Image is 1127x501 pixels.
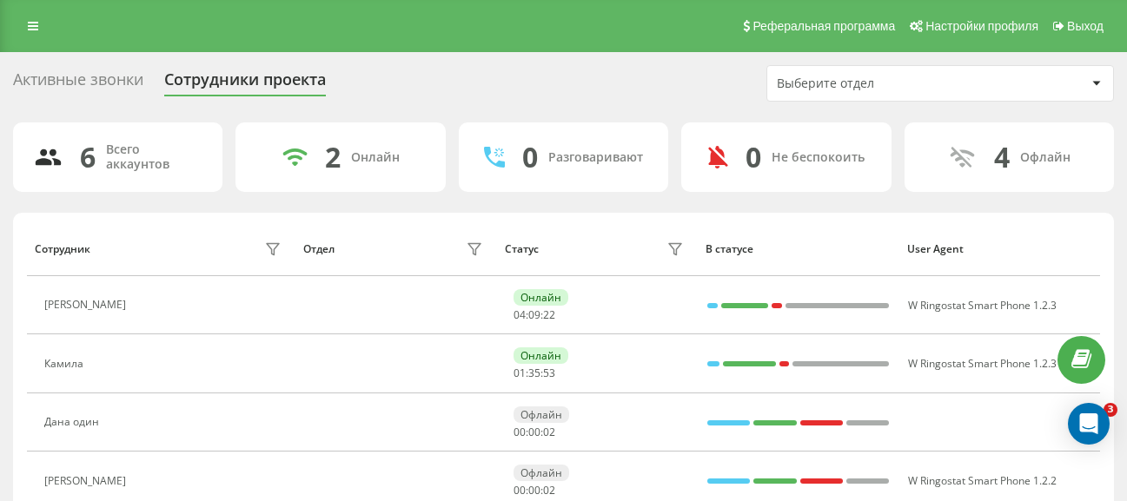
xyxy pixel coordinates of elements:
div: Камила [44,358,88,370]
span: 00 [514,425,526,439]
div: [PERSON_NAME] [44,475,130,487]
div: [PERSON_NAME] [44,299,130,311]
div: Не беспокоить [772,150,865,165]
span: W Ringostat Smart Phone 1.2.3 [908,298,1057,313]
div: Онлайн [351,150,400,165]
div: Статус [505,243,539,255]
div: Отдел [303,243,335,255]
div: : : [514,485,555,497]
div: Open Intercom Messenger [1068,403,1110,445]
div: Сотрудники проекта [164,70,326,97]
div: Дана один [44,416,103,428]
div: 0 [522,141,538,174]
span: Выход [1067,19,1104,33]
span: Настройки профиля [925,19,1038,33]
div: 0 [746,141,761,174]
div: Активные звонки [13,70,143,97]
div: : : [514,426,555,438]
div: 6 [80,141,96,174]
div: Разговаривают [548,150,643,165]
div: В статусе [706,243,891,255]
div: Онлайн [514,289,568,306]
span: 02 [543,425,555,439]
div: Офлайн [1020,150,1071,165]
span: 35 [528,366,540,380]
div: Всего аккаунтов [106,142,202,172]
div: : : [514,367,555,379]
span: 09 [528,307,540,322]
div: 2 [325,141,341,174]
span: 22 [543,307,555,322]
span: W Ringostat Smart Phone 1.2.2 [908,473,1057,488]
div: Офлайн [514,406,569,423]
span: 01 [514,366,526,380]
span: 04 [514,307,526,322]
div: Выберите отдел [777,76,984,91]
span: 00 [528,425,540,439]
div: 4 [994,141,1010,174]
div: : : [514,309,555,321]
span: Реферальная программа [752,19,895,33]
div: Офлайн [514,465,569,481]
div: User Agent [907,243,1092,255]
div: Сотрудник [35,243,90,255]
span: 00 [514,483,526,498]
span: 02 [543,483,555,498]
span: 3 [1104,403,1117,417]
span: 53 [543,366,555,380]
span: W Ringostat Smart Phone 1.2.3 [908,356,1057,371]
span: 00 [528,483,540,498]
div: Онлайн [514,347,568,364]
